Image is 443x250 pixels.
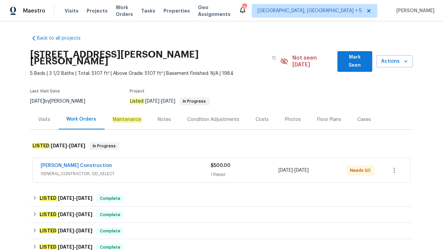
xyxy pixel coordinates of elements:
span: Maestro [23,7,45,14]
div: LISTED [DATE]-[DATE]Complete [30,207,413,223]
div: Visits [39,116,50,123]
span: - [58,212,92,217]
span: [DATE] [76,212,92,217]
span: Complete [97,228,123,234]
em: LISTED [32,143,50,148]
span: [DATE] [76,228,92,233]
button: Copy Address [268,52,280,64]
span: In Progress [90,143,119,149]
span: - [51,143,86,148]
span: Tasks [141,8,155,13]
span: Complete [97,211,123,218]
span: [DATE] [161,99,176,104]
span: [DATE] [69,143,86,148]
span: [DATE] [279,168,293,173]
span: Complete [97,195,123,202]
em: Listed [130,99,144,104]
span: [DATE] [58,228,74,233]
div: LISTED [DATE]-[DATE]Complete [30,223,413,239]
span: In Progress [180,99,209,103]
div: LISTED [DATE]-[DATE]Complete [30,190,413,207]
span: Needs QC [350,167,374,174]
div: Notes [158,116,171,123]
span: [DATE] [76,245,92,249]
h2: [STREET_ADDRESS][PERSON_NAME][PERSON_NAME] [30,51,268,65]
span: Project [130,89,145,93]
span: Visits [65,7,79,14]
span: 5 Beds | 3 1/2 Baths | Total: 5107 ft² | Above Grade: 5107 ft² | Basement Finished: N/A | 1984 [30,70,281,77]
span: Mark Seen [343,53,367,70]
span: - [58,196,92,201]
span: [DATE] [58,245,74,249]
div: Work Orders [67,116,96,123]
em: LISTED [39,244,57,250]
span: [DATE] [58,196,74,201]
span: [DATE] [76,196,92,201]
span: Geo Assignments [198,4,230,18]
span: [DATE] [294,168,309,173]
em: LISTED [39,195,57,201]
span: Last Visit Date [30,89,60,93]
span: Work Orders [116,4,133,18]
span: $500.00 [211,163,231,168]
span: GENERAL_CONTRACTOR, OD_SELECT [41,170,211,177]
span: [DATE] [146,99,160,104]
div: 196 [242,4,247,11]
span: [DATE] [30,99,45,104]
span: Not seen [DATE] [292,55,333,68]
span: - [58,245,92,249]
em: LISTED [39,212,57,217]
span: Projects [87,7,108,14]
div: Cases [358,116,371,123]
span: - [58,228,92,233]
div: Costs [256,116,269,123]
div: by [PERSON_NAME] [30,97,94,105]
div: 1 Repair [211,171,279,178]
a: Back to all projects [30,35,95,42]
em: LISTED [39,228,57,233]
div: LISTED [DATE]-[DATE]In Progress [30,135,413,157]
span: [DATE] [58,212,74,217]
em: Maintenance [113,117,142,122]
span: [PERSON_NAME] [394,7,435,14]
button: Mark Seen [337,51,372,72]
div: Floor Plans [317,116,341,123]
div: Photos [285,116,301,123]
button: Actions [376,55,413,68]
span: Actions [382,57,407,66]
span: Properties [163,7,190,14]
div: Condition Adjustments [187,116,240,123]
a: [PERSON_NAME] Construction [41,163,112,168]
span: - [279,167,309,174]
span: - [146,99,176,104]
span: [DATE] [51,143,67,148]
span: [GEOGRAPHIC_DATA], [GEOGRAPHIC_DATA] + 5 [258,7,362,14]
